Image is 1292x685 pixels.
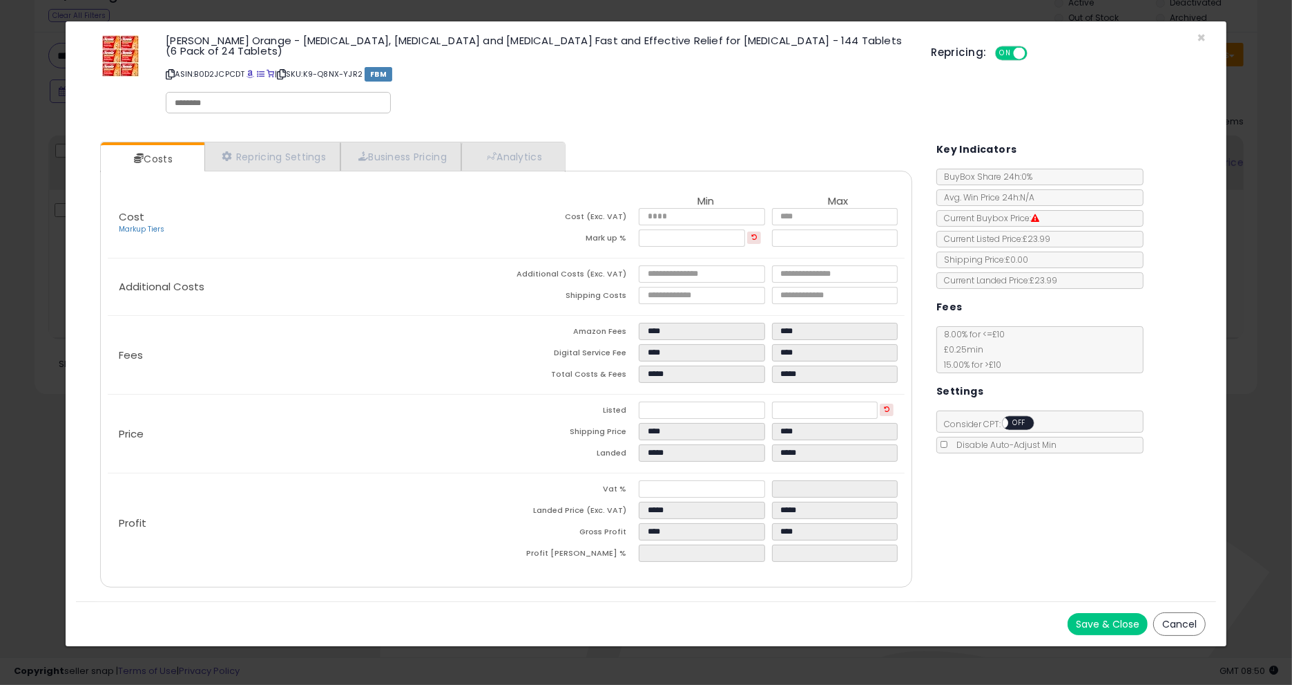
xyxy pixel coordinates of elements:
p: Fees [108,350,506,361]
span: Current Buybox Price: [937,212,1039,224]
span: BuyBox Share 24h: 0% [937,171,1032,182]
p: ASIN: B0D2JCPCDT | SKU: K9-Q8NX-YJR2 [166,63,910,85]
td: Amazon Fees [506,323,639,344]
span: × [1197,28,1206,48]
td: Digital Service Fee [506,344,639,366]
a: Markup Tiers [119,224,164,234]
span: FBM [365,67,392,82]
span: Current Landed Price: £23.99 [937,274,1057,286]
span: Shipping Price: £0.00 [937,254,1028,265]
a: BuyBox page [247,68,255,79]
a: Costs [101,145,203,173]
p: Additional Costs [108,281,506,292]
a: Analytics [461,142,563,171]
h3: [PERSON_NAME] Orange - [MEDICAL_DATA], [MEDICAL_DATA] and [MEDICAL_DATA] Fast and Effective Relie... [166,35,910,56]
span: OFF [1025,48,1047,59]
h5: Settings [936,383,983,400]
span: Consider CPT: [937,418,1052,430]
span: £0.25 min [937,344,983,355]
span: Current Listed Price: £23.99 [937,233,1050,245]
span: Avg. Win Price 24h: N/A [937,191,1034,203]
img: 51Dun0Rvx5L._SL60_.jpg [102,35,139,77]
a: Repricing Settings [204,142,341,171]
th: Max [772,196,905,208]
td: Landed [506,444,639,466]
h5: Fees [936,299,963,316]
a: All offer listings [257,68,264,79]
i: Suppressed Buy Box [1031,214,1039,223]
span: 8.00 % for <= £10 [937,328,1005,370]
p: Cost [108,212,506,235]
td: Cost (Exc. VAT) [506,208,639,229]
a: Your listing only [267,68,274,79]
td: Shipping Costs [506,287,639,308]
span: 15.00 % for > £10 [937,359,1001,370]
td: Listed [506,402,639,423]
h5: Repricing: [931,47,986,58]
th: Min [639,196,771,208]
a: Business Pricing [340,142,461,171]
td: Mark up % [506,229,639,251]
span: OFF [1008,417,1030,429]
h5: Key Indicators [936,141,1017,158]
td: Shipping Price [506,423,639,444]
span: Disable Auto-Adjust Min [949,439,1057,451]
td: Total Costs & Fees [506,366,639,387]
p: Price [108,429,506,440]
td: Additional Costs (Exc. VAT) [506,265,639,287]
span: ON [996,48,1014,59]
